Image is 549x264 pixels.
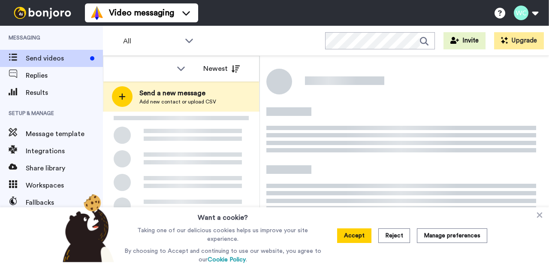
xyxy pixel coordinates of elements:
[417,228,487,243] button: Manage preferences
[55,194,118,262] img: bear-with-cookie.png
[197,60,246,77] button: Newest
[26,53,87,64] span: Send videos
[109,7,174,19] span: Video messaging
[208,257,246,263] a: Cookie Policy
[123,36,181,46] span: All
[26,163,103,173] span: Share library
[26,70,103,81] span: Replies
[122,226,323,243] p: Taking one of our delicious cookies helps us improve your site experience.
[26,180,103,191] span: Workspaces
[26,129,103,139] span: Message template
[26,146,103,156] span: Integrations
[494,32,544,49] button: Upgrade
[26,88,103,98] span: Results
[443,32,486,49] button: Invite
[337,228,371,243] button: Accept
[122,247,323,264] p: By choosing to Accept and continuing to use our website, you agree to our .
[90,6,104,20] img: vm-color.svg
[198,207,248,223] h3: Want a cookie?
[139,98,216,105] span: Add new contact or upload CSV
[26,197,103,208] span: Fallbacks
[139,88,216,98] span: Send a new message
[378,228,410,243] button: Reject
[10,7,75,19] img: bj-logo-header-white.svg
